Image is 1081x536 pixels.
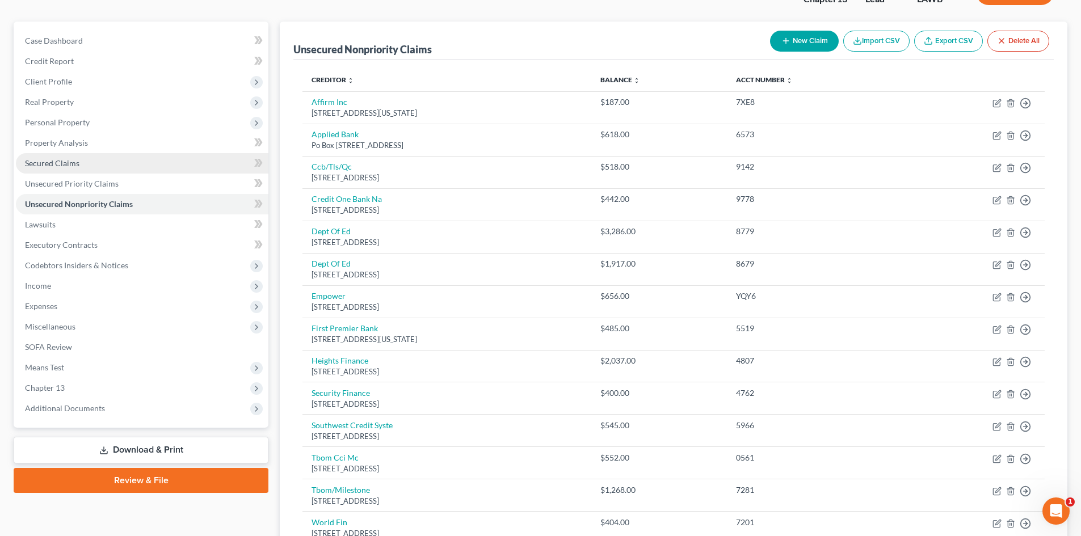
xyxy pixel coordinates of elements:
i: unfold_more [633,77,640,84]
span: Executory Contracts [25,240,98,250]
div: [STREET_ADDRESS] [312,399,582,410]
div: $2,037.00 [600,355,717,366]
a: Southwest Credit Syste [312,420,393,430]
div: [STREET_ADDRESS][US_STATE] [312,334,582,345]
span: Unsecured Priority Claims [25,179,119,188]
div: $618.00 [600,129,717,140]
div: 9142 [736,161,893,172]
a: Tbom/Milestone [312,485,370,495]
div: $545.00 [600,420,717,431]
a: Ccb/Tls/Qc [312,162,352,171]
i: unfold_more [786,77,793,84]
span: 1 [1066,497,1075,507]
span: Unsecured Nonpriority Claims [25,199,133,209]
span: Miscellaneous [25,322,75,331]
span: Codebtors Insiders & Notices [25,260,128,270]
div: 7XE8 [736,96,893,108]
a: Case Dashboard [16,31,268,51]
a: Review & File [14,468,268,493]
div: 4807 [736,355,893,366]
div: $442.00 [600,193,717,205]
div: [STREET_ADDRESS] [312,366,582,377]
a: Executory Contracts [16,235,268,255]
a: Property Analysis [16,133,268,153]
div: $404.00 [600,517,717,528]
div: $3,286.00 [600,226,717,237]
div: [STREET_ADDRESS] [312,302,582,313]
i: unfold_more [347,77,354,84]
span: Additional Documents [25,403,105,413]
span: Personal Property [25,117,90,127]
div: $187.00 [600,96,717,108]
span: Case Dashboard [25,36,83,45]
button: Delete All [987,31,1049,52]
button: New Claim [770,31,839,52]
a: Affirm Inc [312,97,347,107]
div: YQY6 [736,290,893,302]
div: $1,268.00 [600,484,717,496]
span: Means Test [25,362,64,372]
div: $1,917.00 [600,258,717,269]
a: World Fin [312,517,347,527]
button: Import CSV [843,31,910,52]
a: First Premier Bank [312,323,378,333]
a: Dept Of Ed [312,226,351,236]
div: [STREET_ADDRESS] [312,172,582,183]
a: Credit One Bank Na [312,194,382,204]
div: 5519 [736,323,893,334]
div: 7281 [736,484,893,496]
iframe: Intercom live chat [1042,497,1070,525]
div: Unsecured Nonpriority Claims [293,43,432,56]
a: Unsecured Nonpriority Claims [16,194,268,214]
div: 8679 [736,258,893,269]
div: 4762 [736,387,893,399]
a: Credit Report [16,51,268,71]
div: [STREET_ADDRESS] [312,496,582,507]
a: Tbom Cci Mc [312,453,359,462]
a: Security Finance [312,388,370,398]
div: [STREET_ADDRESS] [312,431,582,442]
span: SOFA Review [25,342,72,352]
div: [STREET_ADDRESS] [312,269,582,280]
div: 5966 [736,420,893,431]
span: Expenses [25,301,57,311]
span: Lawsuits [25,220,56,229]
a: Lawsuits [16,214,268,235]
span: Client Profile [25,77,72,86]
a: Export CSV [914,31,983,52]
span: Secured Claims [25,158,79,168]
div: Po Box [STREET_ADDRESS] [312,140,582,151]
div: 0561 [736,452,893,463]
div: $485.00 [600,323,717,334]
a: Acct Number unfold_more [736,75,793,84]
div: [STREET_ADDRESS] [312,463,582,474]
div: [STREET_ADDRESS][US_STATE] [312,108,582,119]
div: 9778 [736,193,893,205]
div: $518.00 [600,161,717,172]
div: $656.00 [600,290,717,302]
div: 8779 [736,226,893,237]
a: Download & Print [14,437,268,463]
span: Credit Report [25,56,74,66]
div: 7201 [736,517,893,528]
a: Dept Of Ed [312,259,351,268]
a: Secured Claims [16,153,268,174]
div: 6573 [736,129,893,140]
div: [STREET_ADDRESS] [312,205,582,216]
a: Creditor unfold_more [312,75,354,84]
div: $400.00 [600,387,717,399]
span: Chapter 13 [25,383,65,392]
a: Heights Finance [312,356,368,365]
a: SOFA Review [16,337,268,357]
a: Unsecured Priority Claims [16,174,268,194]
span: Income [25,281,51,290]
div: [STREET_ADDRESS] [312,237,582,248]
a: Balance unfold_more [600,75,640,84]
a: Applied Bank [312,129,359,139]
div: $552.00 [600,452,717,463]
span: Property Analysis [25,138,88,147]
span: Real Property [25,97,74,107]
a: Empower [312,291,346,301]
